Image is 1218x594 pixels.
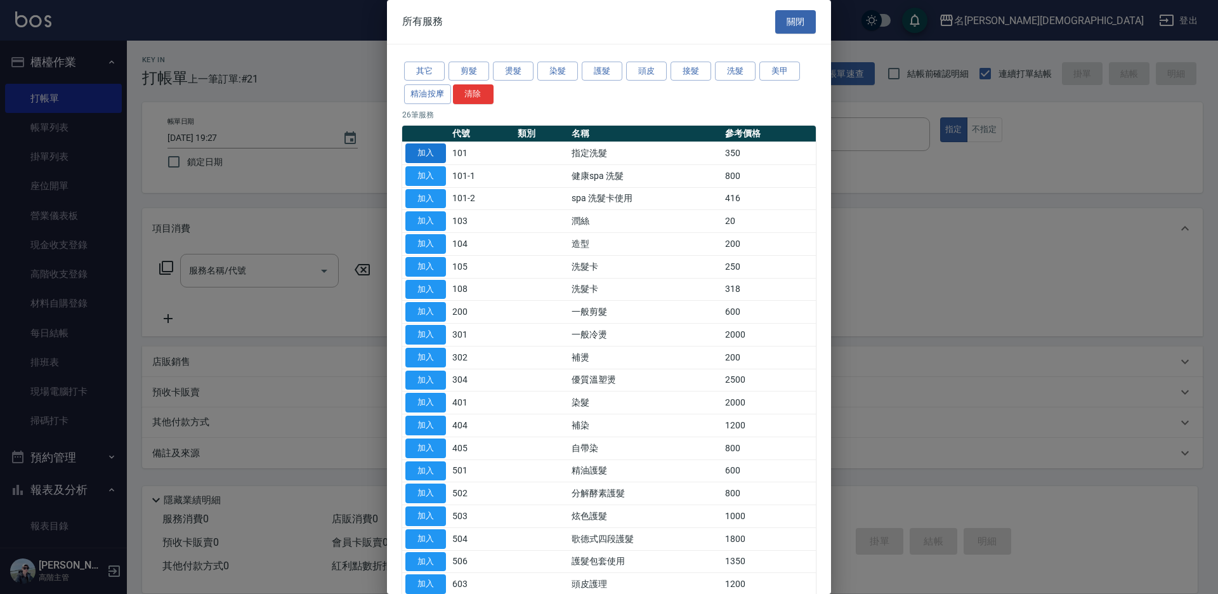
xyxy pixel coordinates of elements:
td: 600 [722,459,816,482]
td: 104 [449,233,514,256]
td: 指定洗髮 [568,142,722,165]
button: 接髮 [671,62,711,81]
td: 350 [722,142,816,165]
td: 2000 [722,324,816,346]
td: 200 [449,301,514,324]
td: 800 [722,437,816,459]
td: 20 [722,210,816,233]
button: 加入 [405,234,446,254]
td: 1200 [722,414,816,437]
td: 2500 [722,369,816,392]
button: 加入 [405,439,446,458]
td: 炫色護髮 [568,505,722,528]
td: 200 [722,346,816,369]
td: 800 [722,164,816,187]
p: 26 筆服務 [402,109,816,121]
td: 護髮包套使用 [568,550,722,573]
th: 名稱 [568,126,722,142]
button: 剪髮 [449,62,489,81]
th: 類別 [514,126,568,142]
td: 103 [449,210,514,233]
td: 1350 [722,550,816,573]
button: 清除 [453,84,494,104]
button: 加入 [405,325,446,345]
td: 2000 [722,392,816,414]
td: 503 [449,505,514,528]
td: 1000 [722,505,816,528]
button: 加入 [405,552,446,572]
td: 洗髮卡 [568,278,722,301]
button: 精油按摩 [404,84,451,104]
td: 健康spa 洗髮 [568,164,722,187]
td: 一般冷燙 [568,324,722,346]
button: 加入 [405,280,446,300]
button: 加入 [405,166,446,186]
button: 加入 [405,416,446,435]
td: 造型 [568,233,722,256]
td: 105 [449,255,514,278]
td: 416 [722,187,816,210]
td: 1800 [722,527,816,550]
td: 405 [449,437,514,459]
td: 301 [449,324,514,346]
button: 加入 [405,143,446,163]
button: 加入 [405,484,446,503]
td: 404 [449,414,514,437]
td: 800 [722,482,816,505]
td: 101 [449,142,514,165]
td: 染髮 [568,392,722,414]
td: 504 [449,527,514,550]
td: 108 [449,278,514,301]
td: 一般剪髮 [568,301,722,324]
td: 潤絲 [568,210,722,233]
button: 加入 [405,189,446,209]
td: 502 [449,482,514,505]
button: 頭皮 [626,62,667,81]
td: 優質溫塑燙 [568,369,722,392]
button: 關閉 [775,10,816,34]
td: 600 [722,301,816,324]
button: 其它 [404,62,445,81]
td: spa 洗髮卡使用 [568,187,722,210]
button: 加入 [405,371,446,390]
button: 加入 [405,211,446,231]
td: 304 [449,369,514,392]
td: 501 [449,459,514,482]
td: 補燙 [568,346,722,369]
button: 加入 [405,348,446,367]
td: 506 [449,550,514,573]
button: 加入 [405,302,446,322]
span: 所有服務 [402,15,443,28]
td: 101-2 [449,187,514,210]
button: 加入 [405,574,446,594]
td: 精油護髮 [568,459,722,482]
button: 加入 [405,461,446,481]
th: 代號 [449,126,514,142]
button: 護髮 [582,62,622,81]
td: 401 [449,392,514,414]
td: 洗髮卡 [568,255,722,278]
button: 燙髮 [493,62,534,81]
td: 自帶染 [568,437,722,459]
td: 200 [722,233,816,256]
td: 302 [449,346,514,369]
button: 加入 [405,257,446,277]
button: 洗髮 [715,62,756,81]
td: 101-1 [449,164,514,187]
td: 補染 [568,414,722,437]
td: 分解酵素護髮 [568,482,722,505]
td: 歌德式四段護髮 [568,527,722,550]
button: 美甲 [759,62,800,81]
button: 加入 [405,393,446,412]
th: 參考價格 [722,126,816,142]
button: 染髮 [537,62,578,81]
td: 250 [722,255,816,278]
button: 加入 [405,506,446,526]
td: 318 [722,278,816,301]
button: 加入 [405,529,446,549]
